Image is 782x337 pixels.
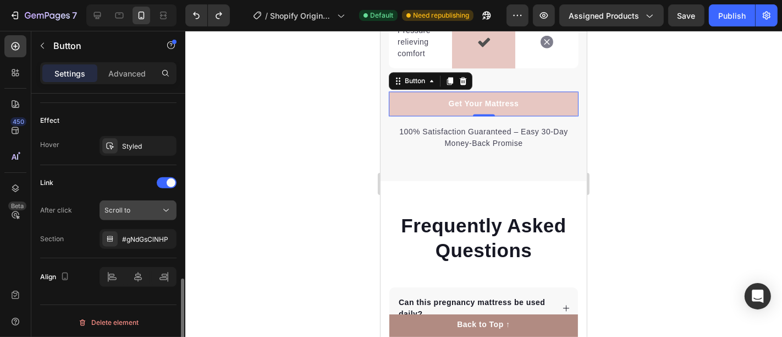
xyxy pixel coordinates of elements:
p: 100% Satisfaction Guaranteed – Easy 30-Day Money-Back Promise [9,95,197,118]
button: Back to Top ↑ [9,284,197,306]
div: Open Intercom Messenger [745,283,771,309]
div: Effect [40,116,59,126]
button: Publish [709,4,755,26]
span: Scroll to [104,206,130,214]
p: 7 [72,9,77,22]
span: Need republishing [413,10,469,20]
button: 7 [4,4,82,26]
button: Delete element [40,314,177,331]
div: Undo/Redo [185,4,230,26]
span: Shopify Original Product Template [270,10,333,21]
div: Hover [40,140,59,150]
div: After click [40,205,72,215]
p: Advanced [108,68,146,79]
div: Beta [8,202,26,210]
div: #gNdGsClNHP [122,235,174,244]
p: Can this pregnancy mattress be used daily? [18,266,171,289]
p: Button [53,39,147,52]
div: Align [40,270,71,285]
div: Styled [122,142,174,151]
a: Get Your Mattress [8,61,198,85]
p: Frequently Asked Questions [9,182,197,232]
span: Save [678,11,696,20]
div: Section [40,234,64,244]
button: Save [668,4,704,26]
div: Publish [718,10,746,21]
div: Delete element [78,316,139,329]
p: Settings [54,68,85,79]
p: Get Your Mattress [68,67,139,79]
span: Assigned Products [569,10,639,21]
iframe: Design area [381,31,587,337]
div: Button [22,45,47,55]
div: Back to Top ↑ [76,288,129,300]
div: 450 [10,117,26,126]
button: Scroll to [100,200,177,220]
span: / [265,10,268,21]
span: Default [370,10,393,20]
button: Assigned Products [559,4,664,26]
div: Link [40,178,53,188]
